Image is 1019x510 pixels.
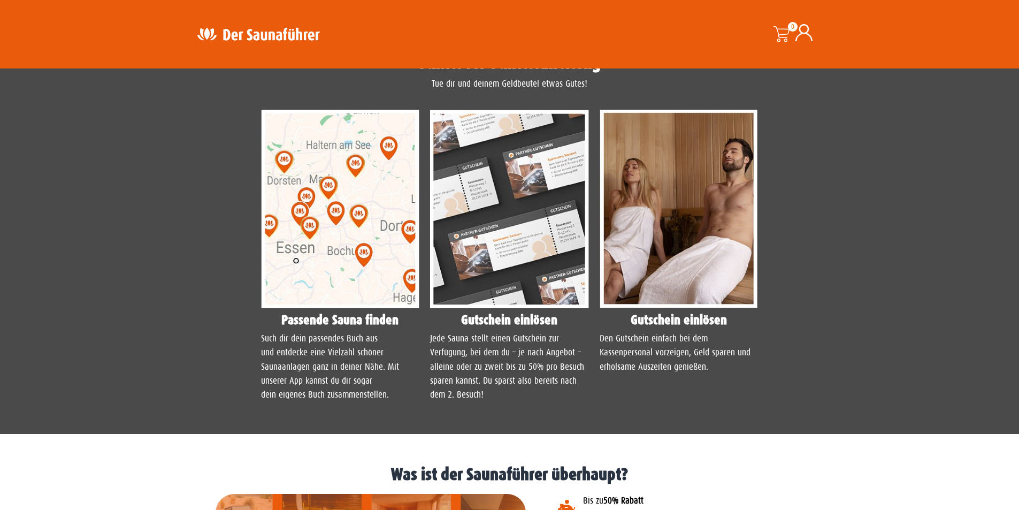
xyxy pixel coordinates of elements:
h1: Was ist der Saunaführer überhaupt? [5,466,1014,483]
h4: Gutschein einlösen [600,314,758,326]
b: 50% Rabatt [603,496,643,506]
h1: Schritt-für-Schritt Anleitung [194,55,825,72]
p: Tue dir und deinem Geldbeutel etwas Gutes! [194,77,825,91]
span: 0 [788,22,798,32]
p: Jede Sauna stellt einen Gutschein zur Verfügung, bei dem du – je nach Angebot – alleine oder zu z... [430,332,589,402]
p: Den Gutschein einfach bei dem Kassenpersonal vorzeigen, Geld sparen und erholsame Auszeiten genie... [600,332,758,374]
p: Such dir dein passendes Buch aus und entdecke eine Vielzahl schöner Saunaanlagen ganz in deiner N... [261,332,420,402]
h4: Gutschein einlösen [430,314,589,326]
h4: Passende Sauna finden [261,314,420,326]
